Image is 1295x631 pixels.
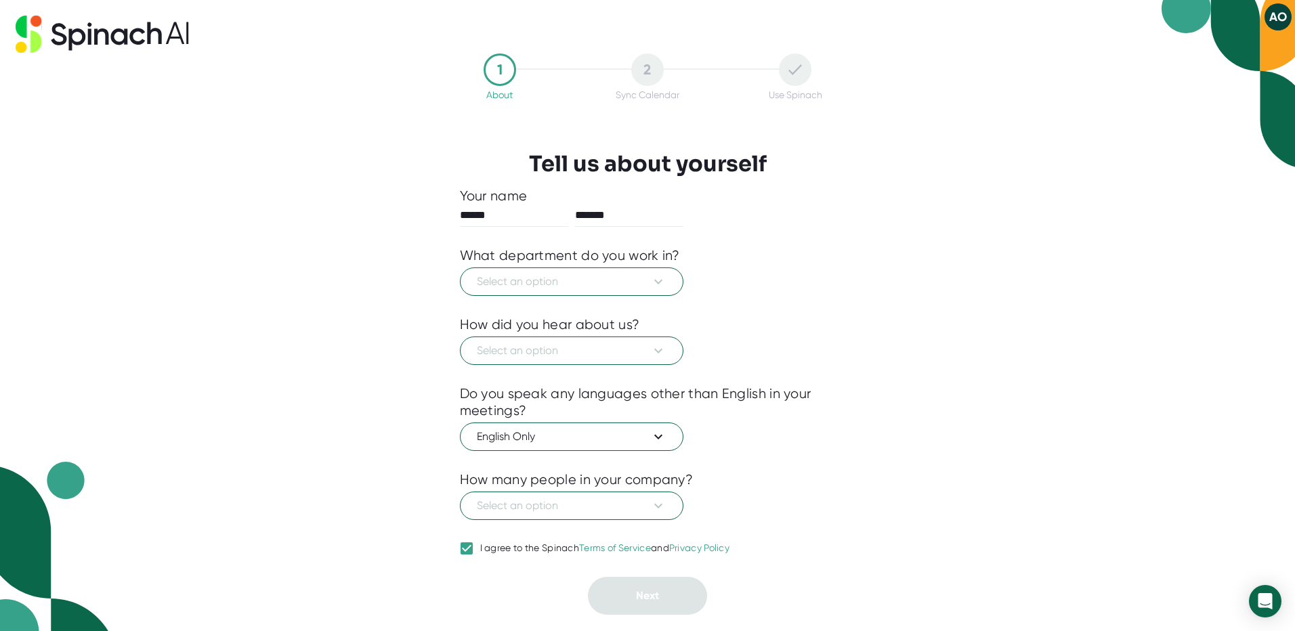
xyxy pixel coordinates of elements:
span: Next [636,589,659,602]
a: Privacy Policy [669,542,729,553]
h3: Tell us about yourself [529,151,767,177]
button: Select an option [460,267,683,296]
button: Next [588,577,707,615]
div: 2 [631,53,664,86]
div: How did you hear about us? [460,316,640,333]
div: Use Spinach [769,89,822,100]
span: Select an option [477,274,666,290]
div: Open Intercom Messenger [1249,585,1281,617]
button: Select an option [460,336,683,365]
span: Select an option [477,343,666,359]
span: Select an option [477,498,666,514]
div: What department do you work in? [460,247,680,264]
button: AO [1265,3,1292,30]
div: 1 [484,53,516,86]
div: I agree to the Spinach and [480,542,730,554]
button: English Only [460,422,683,451]
a: Terms of Service [579,542,651,553]
button: Select an option [460,492,683,520]
span: English Only [477,429,666,445]
div: About [486,89,513,100]
div: How many people in your company? [460,471,694,488]
div: Do you speak any languages other than English in your meetings? [460,385,836,419]
div: Sync Calendar [616,89,679,100]
div: Your name [460,188,836,204]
